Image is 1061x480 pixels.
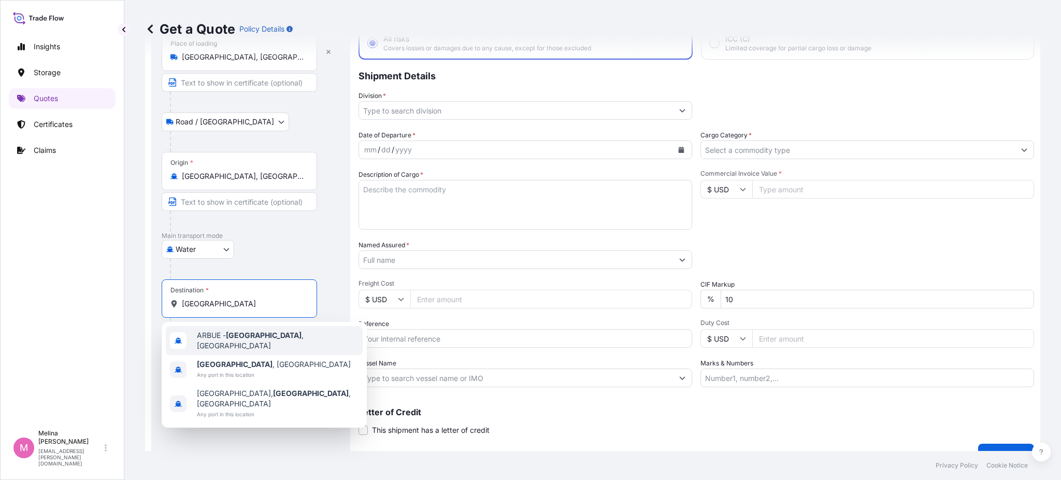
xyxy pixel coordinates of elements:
[176,117,274,127] span: Road / [GEOGRAPHIC_DATA]
[673,250,692,269] button: Show suggestions
[378,144,380,156] div: /
[359,250,673,269] input: Full name
[162,192,317,211] input: Text to appear on certificate
[700,369,1034,387] input: Number1, number2,...
[721,290,1034,308] input: Enter percentage
[273,389,349,398] b: [GEOGRAPHIC_DATA]
[359,369,673,387] input: Type to search vessel name or IMO
[359,170,423,180] label: Description of Cargo
[197,409,359,419] span: Any port in this location
[380,144,392,156] div: day,
[986,461,1028,470] p: Cookie Notice
[359,130,415,140] span: Date of Departure
[197,359,351,370] span: , [GEOGRAPHIC_DATA]
[359,60,1034,91] p: Shipment Details
[359,240,409,250] label: Named Assured
[410,290,692,308] input: Enter amount
[986,449,1026,459] p: Get a Quote
[182,299,304,309] input: Destination
[752,329,1034,348] input: Enter amount
[700,170,1034,178] span: Commercial Invoice Value
[239,24,284,34] p: Policy Details
[673,142,690,158] button: Calendar
[162,322,367,428] div: Show suggestions
[359,408,1034,416] p: Letter of Credit
[182,171,304,181] input: Origin
[176,244,196,255] span: Water
[673,369,692,387] button: Show suggestions
[359,101,673,120] input: Type to search division
[38,429,103,446] p: Melina [PERSON_NAME]
[162,240,234,259] button: Select transport
[673,101,692,120] button: Show suggestions
[700,279,735,290] label: CIF Markup
[34,145,56,156] p: Claims
[700,319,1034,327] span: Duty Cost
[936,461,978,470] p: Privacy Policy
[197,330,359,351] span: ARBUE - , [GEOGRAPHIC_DATA]
[170,286,209,294] div: Destination
[162,73,317,92] input: Text to appear on certificate
[701,140,1015,159] input: Select a commodity type
[34,93,58,104] p: Quotes
[162,232,340,240] p: Main transport mode
[359,319,389,329] label: Reference
[700,290,721,308] div: %
[394,144,413,156] div: year,
[1015,140,1034,159] button: Show suggestions
[34,67,61,78] p: Storage
[359,279,692,288] span: Freight Cost
[752,180,1034,199] input: Type amount
[197,370,351,380] span: Any port in this location
[34,119,73,130] p: Certificates
[197,388,359,409] span: [GEOGRAPHIC_DATA], , [GEOGRAPHIC_DATA]
[700,358,753,369] label: Marks & Numbers
[226,331,302,340] b: [GEOGRAPHIC_DATA]
[372,425,490,435] span: This shipment has a letter of credit
[162,112,289,131] button: Select transport
[145,21,235,37] p: Get a Quote
[359,91,386,101] label: Division
[359,329,692,348] input: Your internal reference
[197,360,273,369] b: [GEOGRAPHIC_DATA]
[700,130,752,140] label: Cargo Category
[34,41,60,52] p: Insights
[363,144,378,156] div: month,
[170,159,193,167] div: Origin
[392,144,394,156] div: /
[38,448,103,467] p: [EMAIL_ADDRESS][PERSON_NAME][DOMAIN_NAME]
[359,358,396,369] label: Vessel Name
[20,443,28,453] span: M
